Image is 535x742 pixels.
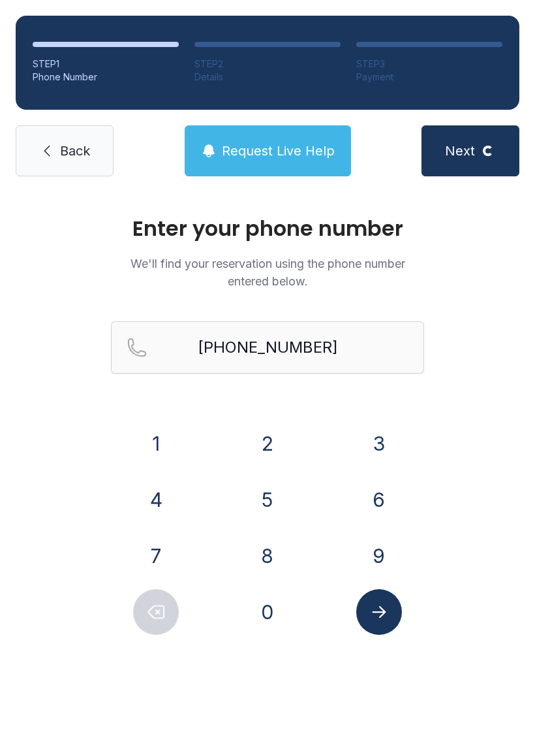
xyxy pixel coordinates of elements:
[245,421,290,466] button: 2
[133,421,179,466] button: 1
[111,255,424,290] p: We'll find your reservation using the phone number entered below.
[111,321,424,374] input: Reservation phone number
[33,71,179,84] div: Phone Number
[356,57,502,71] div: STEP 3
[194,57,341,71] div: STEP 2
[33,57,179,71] div: STEP 1
[356,533,402,579] button: 9
[445,142,475,160] span: Next
[356,477,402,523] button: 6
[356,589,402,635] button: Submit lookup form
[111,218,424,239] h1: Enter your phone number
[245,533,290,579] button: 8
[356,71,502,84] div: Payment
[133,533,179,579] button: 7
[245,589,290,635] button: 0
[133,477,179,523] button: 4
[194,71,341,84] div: Details
[222,142,335,160] span: Request Live Help
[133,589,179,635] button: Delete number
[356,421,402,466] button: 3
[60,142,90,160] span: Back
[245,477,290,523] button: 5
